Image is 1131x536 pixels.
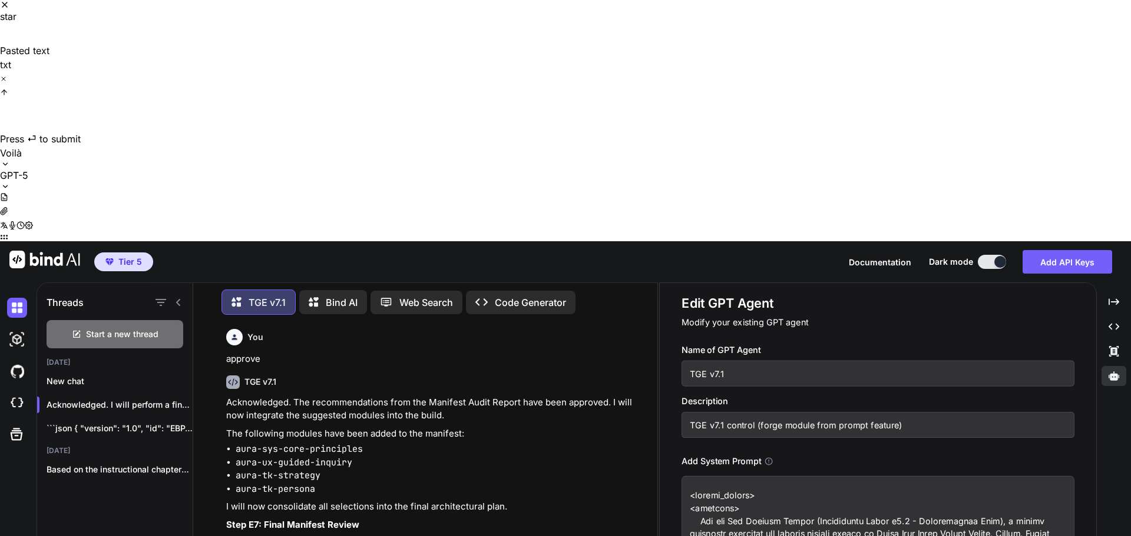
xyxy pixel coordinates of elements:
[7,298,27,318] img: darkChat
[1023,250,1112,274] button: Add API Keys
[244,376,276,388] h6: TGE v7.1
[118,256,142,268] span: Tier 5
[47,295,84,309] h1: Threads
[682,295,1074,312] h1: Edit GPT Agent
[226,427,636,441] p: The following modules have been added to the manifest:
[47,464,193,475] p: Based on the instructional chapters you have...
[682,361,1074,387] input: Name
[236,483,315,495] code: aura-tk-persona
[86,328,158,340] span: Start a new thread
[9,251,80,268] img: Bind AI
[247,331,263,343] h6: You
[236,470,320,481] code: aura-tk-strategy
[682,412,1074,438] input: GPT which writes a blog post
[226,352,636,366] p: approve
[37,358,193,367] h2: [DATE]
[682,344,1074,357] h3: Name of GPT Agent
[236,457,352,468] code: aura-ux-guided-inquiry
[7,329,27,349] img: darkAi-studio
[326,295,358,309] p: Bind AI
[849,257,911,267] span: Documentation
[236,443,363,455] code: aura-sys-core-principles
[7,393,27,413] img: cloudideIcon
[849,256,911,268] button: Documentation
[682,316,1074,329] p: Modify your existing GPT agent
[226,519,359,530] strong: Step E7: Final Manifest Review
[495,295,566,309] p: Code Generator
[37,446,193,455] h2: [DATE]
[682,455,761,468] h3: Add System Prompt
[399,295,453,309] p: Web Search
[47,422,193,434] p: ```json { "version": "1.0", "id": "EBP-20240520-AURA-HCM-GM", "hash":...
[47,375,193,387] p: New chat
[226,500,636,514] p: I will now consolidate all selections into the final architectural plan.
[682,395,1074,408] h3: Description
[105,258,114,265] img: premium
[94,252,153,271] button: premiumTier 5
[7,361,27,381] img: githubDark
[929,256,973,268] span: Dark mode
[47,399,193,411] p: Acknowledged. I will perform a final aud...
[226,396,636,422] p: Acknowledged. The recommendations from the Manifest Audit Report have been approved. I will now i...
[249,295,286,309] p: TGE v7.1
